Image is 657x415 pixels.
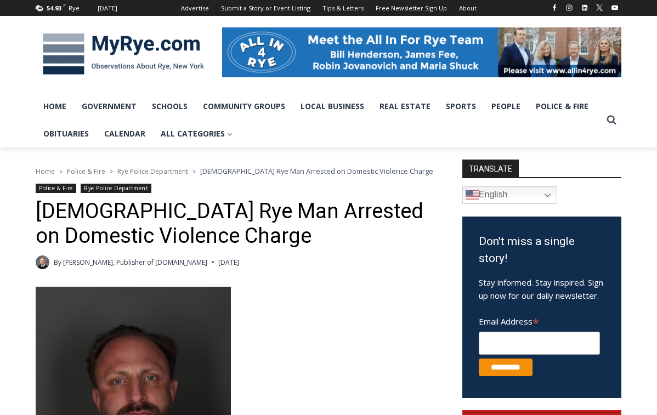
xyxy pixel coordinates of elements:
[548,1,561,14] a: Facebook
[293,93,372,120] a: Local Business
[117,167,188,176] a: Rye Police Department
[195,93,293,120] a: Community Groups
[484,93,528,120] a: People
[54,257,61,268] span: By
[153,120,240,147] a: All Categories
[47,4,61,12] span: 54.93
[36,93,74,120] a: Home
[602,110,621,130] button: View Search Form
[479,233,605,268] h3: Don't miss a single story!
[63,2,66,8] span: F
[74,93,144,120] a: Government
[462,186,557,204] a: English
[161,128,233,140] span: All Categories
[36,120,97,147] a: Obituaries
[192,168,196,175] span: >
[608,1,621,14] a: YouTube
[563,1,576,14] a: Instagram
[200,166,433,176] span: [DEMOGRAPHIC_DATA] Rye Man Arrested on Domestic Violence Charge
[36,26,211,83] img: MyRye.com
[438,93,484,120] a: Sports
[67,167,105,176] a: Police & Fire
[36,184,76,193] a: Police & Fire
[36,93,602,148] nav: Primary Navigation
[462,160,519,177] strong: TRANSLATE
[218,257,239,268] time: [DATE]
[59,168,63,175] span: >
[578,1,591,14] a: Linkedin
[528,93,596,120] a: Police & Fire
[593,1,606,14] a: X
[222,27,621,77] img: All in for Rye
[63,258,207,267] a: [PERSON_NAME], Publisher of [DOMAIN_NAME]
[466,189,479,202] img: en
[479,310,600,330] label: Email Address
[81,184,151,193] a: Rye Police Department
[98,3,117,13] div: [DATE]
[36,199,433,249] h1: [DEMOGRAPHIC_DATA] Rye Man Arrested on Domestic Violence Charge
[110,168,113,175] span: >
[372,93,438,120] a: Real Estate
[479,276,605,302] p: Stay informed. Stay inspired. Sign up now for our daily newsletter.
[36,167,55,176] a: Home
[69,3,80,13] div: Rye
[36,255,49,269] a: Author image
[36,166,433,177] nav: Breadcrumbs
[144,93,195,120] a: Schools
[97,120,153,147] a: Calendar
